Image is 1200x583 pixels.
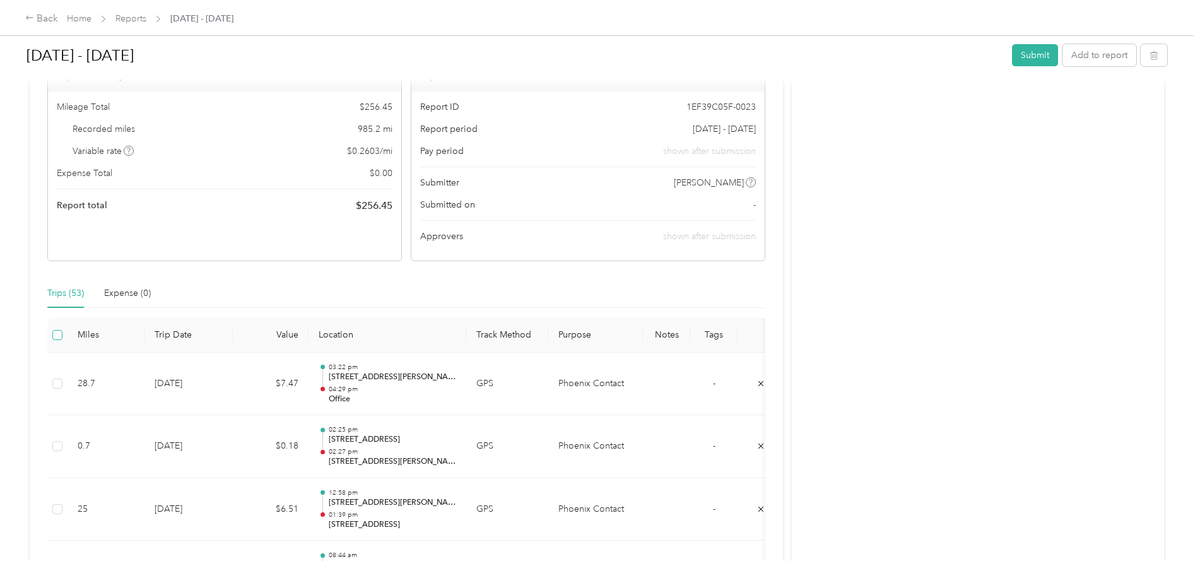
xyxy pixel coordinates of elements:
td: [DATE] [144,415,233,478]
div: Expense (0) [104,286,151,300]
a: Reports [115,13,146,24]
h1: Sep 1 - 30, 2025 [26,40,1003,71]
p: [STREET_ADDRESS][PERSON_NAME] [329,372,456,383]
span: Report period [420,122,478,136]
span: Expense Total [57,167,112,180]
span: - [713,440,715,451]
th: Notes [643,318,690,353]
p: 08:44 am [329,551,456,560]
td: [DATE] [144,478,233,541]
span: shown after submission [663,231,756,242]
span: [DATE] - [DATE] [693,122,756,136]
td: 0.7 [68,415,144,478]
span: Submitted on [420,198,475,211]
th: Purpose [548,318,643,353]
span: $ 256.45 [360,100,392,114]
span: 1EF39C05F-0023 [686,100,756,114]
p: [STREET_ADDRESS] [329,519,456,531]
th: Miles [68,318,144,353]
p: 02:25 pm [329,425,456,434]
span: Mileage Total [57,100,110,114]
th: Value [233,318,309,353]
td: $6.51 [233,478,309,541]
span: - [753,198,756,211]
p: [STREET_ADDRESS] [329,434,456,445]
button: Add to report [1062,44,1136,66]
td: GPS [466,478,548,541]
span: $ 0.2603 / mi [347,144,392,158]
p: Office [329,560,456,571]
span: - [713,503,715,514]
th: Location [309,318,466,353]
span: [DATE] - [DATE] [170,12,233,25]
td: Phoenix Contact [548,415,643,478]
span: Report total [57,199,107,212]
p: 12:58 pm [329,488,456,497]
span: Approvers [420,230,463,243]
td: GPS [466,353,548,416]
span: - [713,378,715,389]
span: [PERSON_NAME] [674,176,744,189]
td: 28.7 [68,353,144,416]
td: GPS [466,415,548,478]
th: Track Method [466,318,548,353]
td: $7.47 [233,353,309,416]
p: 04:29 pm [329,385,456,394]
p: [STREET_ADDRESS][PERSON_NAME] [329,497,456,509]
div: Back [25,11,58,26]
th: Tags [690,318,738,353]
p: 02:27 pm [329,447,456,456]
iframe: Everlance-gr Chat Button Frame [1129,512,1200,583]
td: $0.18 [233,415,309,478]
a: Home [67,13,91,24]
button: Submit [1012,44,1058,66]
span: Variable rate [73,144,134,158]
span: shown after submission [663,144,756,158]
p: 03:22 pm [329,363,456,372]
span: $ 0.00 [370,167,392,180]
span: Pay period [420,144,464,158]
p: 01:39 pm [329,510,456,519]
td: Phoenix Contact [548,478,643,541]
td: 25 [68,478,144,541]
span: Recorded miles [73,122,135,136]
td: [DATE] [144,353,233,416]
th: Trip Date [144,318,233,353]
span: Report ID [420,100,459,114]
td: Phoenix Contact [548,353,643,416]
div: Trips (53) [47,286,84,300]
p: Office [329,394,456,405]
span: Submitter [420,176,459,189]
span: $ 256.45 [356,198,392,213]
span: 985.2 mi [358,122,392,136]
p: [STREET_ADDRESS][PERSON_NAME] [329,456,456,468]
